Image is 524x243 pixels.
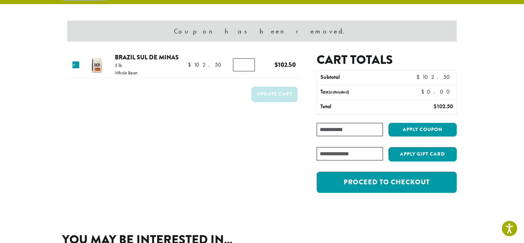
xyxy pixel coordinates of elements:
span: $ [275,60,278,69]
div: Coupon has been removed. [67,20,457,42]
span: $ [433,103,437,110]
small: (estimated) [329,89,349,95]
input: Product quantity [233,58,255,71]
h2: Cart totals [317,53,457,67]
button: Apply Gift Card [388,147,457,161]
span: $ [421,88,427,95]
a: Remove this item [72,61,79,68]
button: Update cart [251,87,298,102]
bdi: 102.50 [433,103,453,110]
span: $ [188,61,194,68]
a: Proceed to checkout [317,172,457,193]
span: $ [416,73,422,81]
a: Brazil Sul De Minas [115,53,179,62]
th: Subtotal [317,70,401,85]
p: Whole Bean [115,70,138,75]
img: Brazil Sul De Minas [86,54,108,76]
button: Apply coupon [388,123,457,137]
bdi: 102.50 [416,73,453,81]
bdi: 0.00 [421,88,453,95]
th: Total [317,100,401,114]
p: 5 lb [115,63,138,68]
th: Tax [317,85,416,99]
bdi: 102.50 [188,61,224,68]
bdi: 102.50 [275,60,296,69]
